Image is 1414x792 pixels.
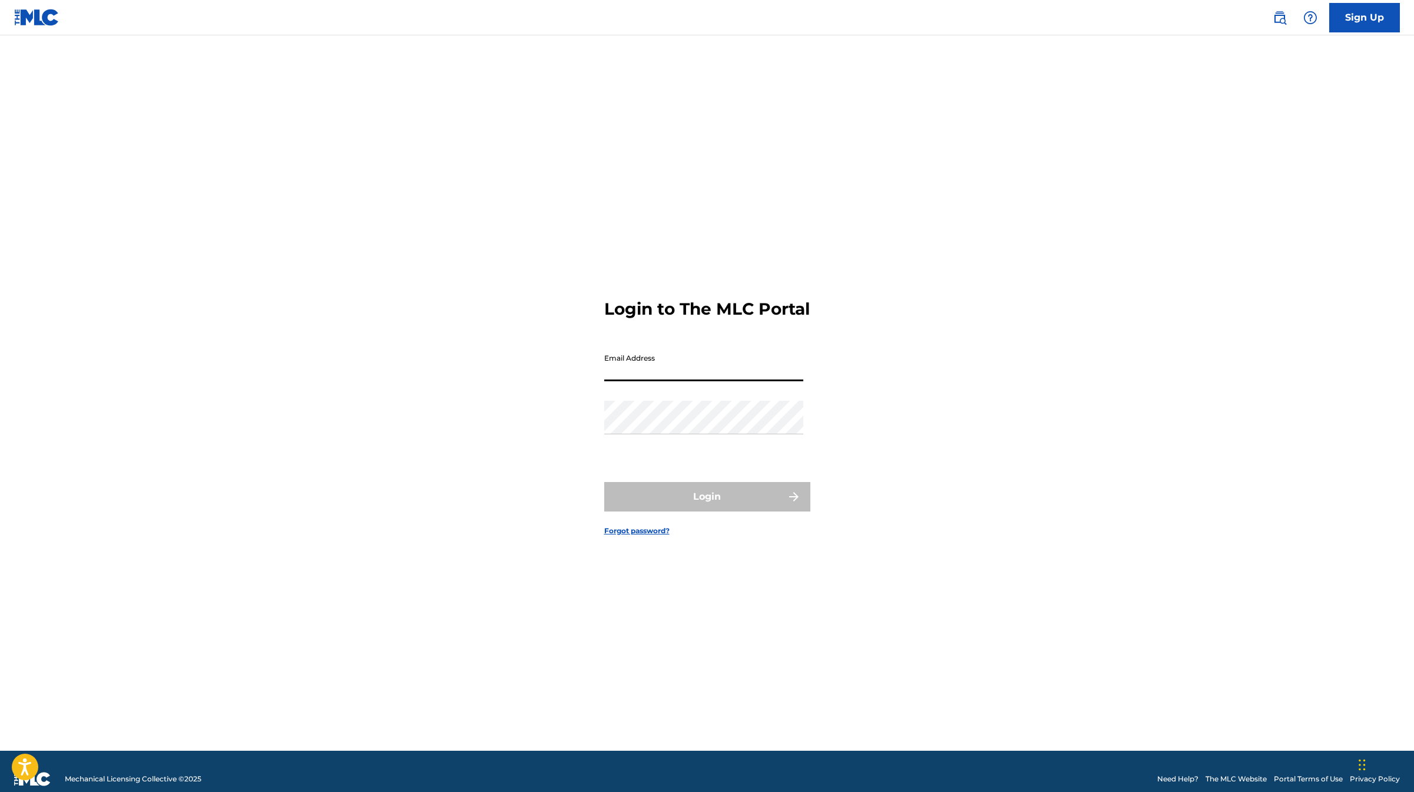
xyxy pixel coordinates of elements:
a: The MLC Website [1206,774,1267,784]
a: Forgot password? [604,526,670,536]
img: search [1273,11,1287,25]
img: help [1303,11,1317,25]
h3: Login to The MLC Portal [604,299,810,319]
a: Need Help? [1157,774,1198,784]
a: Public Search [1268,6,1292,29]
div: Widget de chat [1355,735,1414,792]
div: Arrastrar [1359,747,1366,783]
a: Privacy Policy [1350,774,1400,784]
a: Sign Up [1329,3,1400,32]
img: logo [14,772,51,786]
a: Portal Terms of Use [1274,774,1343,784]
img: MLC Logo [14,9,59,26]
iframe: Chat Widget [1355,735,1414,792]
span: Mechanical Licensing Collective © 2025 [65,774,201,784]
div: Help [1299,6,1322,29]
